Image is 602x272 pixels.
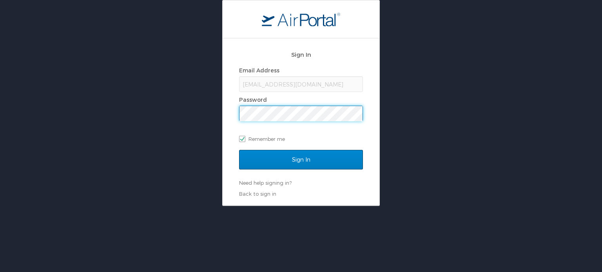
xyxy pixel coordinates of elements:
[239,67,279,74] label: Email Address
[239,96,267,103] label: Password
[239,50,363,59] h2: Sign In
[262,12,340,26] img: logo
[239,133,363,145] label: Remember me
[239,180,292,186] a: Need help signing in?
[239,191,276,197] a: Back to sign in
[239,150,363,169] input: Sign In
